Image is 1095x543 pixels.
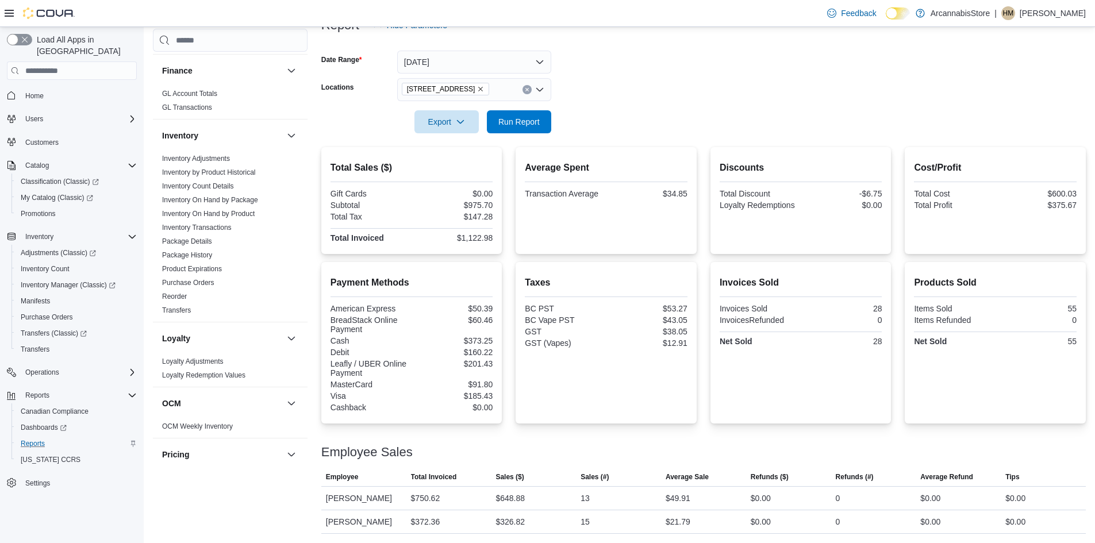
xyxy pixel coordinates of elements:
[1001,6,1015,20] div: Henrique Merzari
[16,278,120,292] a: Inventory Manager (Classic)
[16,342,137,356] span: Transfers
[609,315,687,325] div: $43.05
[162,449,282,460] button: Pricing
[21,455,80,464] span: [US_STATE] CCRS
[414,348,493,357] div: $160.22
[495,472,524,482] span: Sales ($)
[16,207,60,221] a: Promotions
[21,159,53,172] button: Catalog
[285,396,298,410] button: OCM
[21,89,48,103] a: Home
[21,439,45,448] span: Reports
[162,398,181,409] h3: OCM
[21,365,137,379] span: Operations
[285,129,298,143] button: Inventory
[414,336,493,345] div: $373.25
[162,210,255,218] a: Inventory On Hand by Product
[11,309,141,325] button: Purchase Orders
[414,304,493,313] div: $50.39
[162,449,189,460] h3: Pricing
[525,304,604,313] div: BC PST
[23,7,75,19] img: Cova
[21,280,116,290] span: Inventory Manager (Classic)
[331,276,493,290] h2: Payment Methods
[525,315,604,325] div: BC Vape PST
[21,476,137,490] span: Settings
[331,391,409,400] div: Visa
[16,294,55,308] a: Manifests
[522,85,532,94] button: Clear input
[162,182,234,191] span: Inventory Count Details
[162,292,187,301] span: Reorder
[411,472,457,482] span: Total Invoiced
[21,423,67,432] span: Dashboards
[21,388,54,402] button: Reports
[331,380,409,389] div: MasterCard
[16,453,85,467] a: [US_STATE] CCRS
[21,88,137,102] span: Home
[162,89,217,98] span: GL Account Totals
[920,515,940,529] div: $0.00
[16,246,101,260] a: Adjustments (Classic)
[11,206,141,222] button: Promotions
[16,421,71,434] a: Dashboards
[994,6,997,20] p: |
[11,325,141,341] a: Transfers (Classic)
[11,293,141,309] button: Manifests
[477,86,484,93] button: Remove 2267 Kingsway - 450548 from selection in this group
[21,177,99,186] span: Classification (Classic)
[162,357,224,365] a: Loyalty Adjustments
[397,51,551,74] button: [DATE]
[11,419,141,436] a: Dashboards
[16,191,137,205] span: My Catalog (Classic)
[162,251,212,260] span: Package History
[914,161,1077,175] h2: Cost/Profit
[25,91,44,101] span: Home
[803,189,882,198] div: -$6.75
[402,83,490,95] span: 2267 Kingsway - 450548
[581,515,590,529] div: 15
[11,452,141,468] button: [US_STATE] CCRS
[162,371,245,379] a: Loyalty Redemption Values
[16,207,137,221] span: Promotions
[998,304,1077,313] div: 55
[16,262,74,276] a: Inventory Count
[495,515,525,529] div: $326.82
[414,233,493,242] div: $1,122.98
[162,103,212,111] a: GL Transactions
[525,161,687,175] h2: Average Spent
[609,338,687,348] div: $12.91
[21,345,49,354] span: Transfers
[16,310,78,324] a: Purchase Orders
[153,419,308,438] div: OCM
[331,336,409,345] div: Cash
[25,114,43,124] span: Users
[162,90,217,98] a: GL Account Totals
[326,472,359,482] span: Employee
[285,448,298,461] button: Pricing
[331,359,409,378] div: Leafly / UBER Online Payment
[720,337,752,346] strong: Net Sold
[16,310,137,324] span: Purchase Orders
[21,230,137,244] span: Inventory
[162,278,214,287] span: Purchase Orders
[2,387,141,403] button: Reports
[414,403,493,412] div: $0.00
[11,245,141,261] a: Adjustments (Classic)
[720,276,882,290] h2: Invoices Sold
[720,304,798,313] div: Invoices Sold
[914,315,993,325] div: Items Refunded
[609,327,687,336] div: $38.05
[16,405,93,418] a: Canadian Compliance
[2,364,141,380] button: Operations
[162,196,258,204] a: Inventory On Hand by Package
[162,422,233,430] a: OCM Weekly Inventory
[21,365,64,379] button: Operations
[321,487,406,510] div: [PERSON_NAME]
[162,333,190,344] h3: Loyalty
[609,189,687,198] div: $34.85
[914,304,993,313] div: Items Sold
[2,475,141,491] button: Settings
[414,212,493,221] div: $147.28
